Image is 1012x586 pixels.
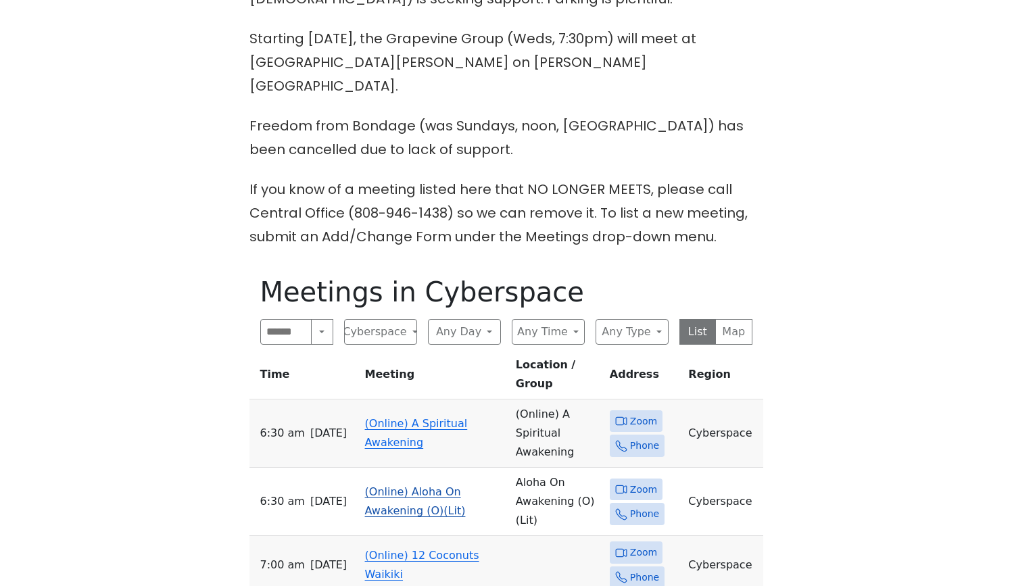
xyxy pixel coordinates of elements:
[365,485,466,517] a: (Online) Aloha On Awakening (O)(Lit)
[683,468,763,536] td: Cyberspace
[249,27,763,98] p: Starting [DATE], the Grapevine Group (Weds, 7:30pm) will meet at [GEOGRAPHIC_DATA][PERSON_NAME] o...
[630,506,659,522] span: Phone
[310,556,347,575] span: [DATE]
[510,356,604,399] th: Location / Group
[360,356,510,399] th: Meeting
[249,356,360,399] th: Time
[260,492,305,511] span: 6:30 AM
[428,319,501,345] button: Any Day
[510,468,604,536] td: Aloha On Awakening (O) (Lit)
[679,319,717,345] button: List
[310,492,347,511] span: [DATE]
[249,114,763,162] p: Freedom from Bondage (was Sundays, noon, [GEOGRAPHIC_DATA]) has been cancelled due to lack of sup...
[630,481,657,498] span: Zoom
[260,424,305,443] span: 6:30 AM
[630,544,657,561] span: Zoom
[310,424,347,443] span: [DATE]
[365,549,479,581] a: (Online) 12 Coconuts Waikiki
[249,178,763,249] p: If you know of a meeting listed here that NO LONGER MEETS, please call Central Office (808-946-14...
[715,319,752,345] button: Map
[260,276,752,308] h1: Meetings in Cyberspace
[260,556,305,575] span: 7:00 AM
[630,437,659,454] span: Phone
[683,399,763,468] td: Cyberspace
[365,417,468,449] a: (Online) A Spiritual Awakening
[604,356,683,399] th: Address
[630,413,657,430] span: Zoom
[344,319,417,345] button: Cyberspace
[260,319,312,345] input: Search
[512,319,585,345] button: Any Time
[630,569,659,586] span: Phone
[311,319,333,345] button: Search
[683,356,763,399] th: Region
[510,399,604,468] td: (Online) A Spiritual Awakening
[596,319,669,345] button: Any Type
